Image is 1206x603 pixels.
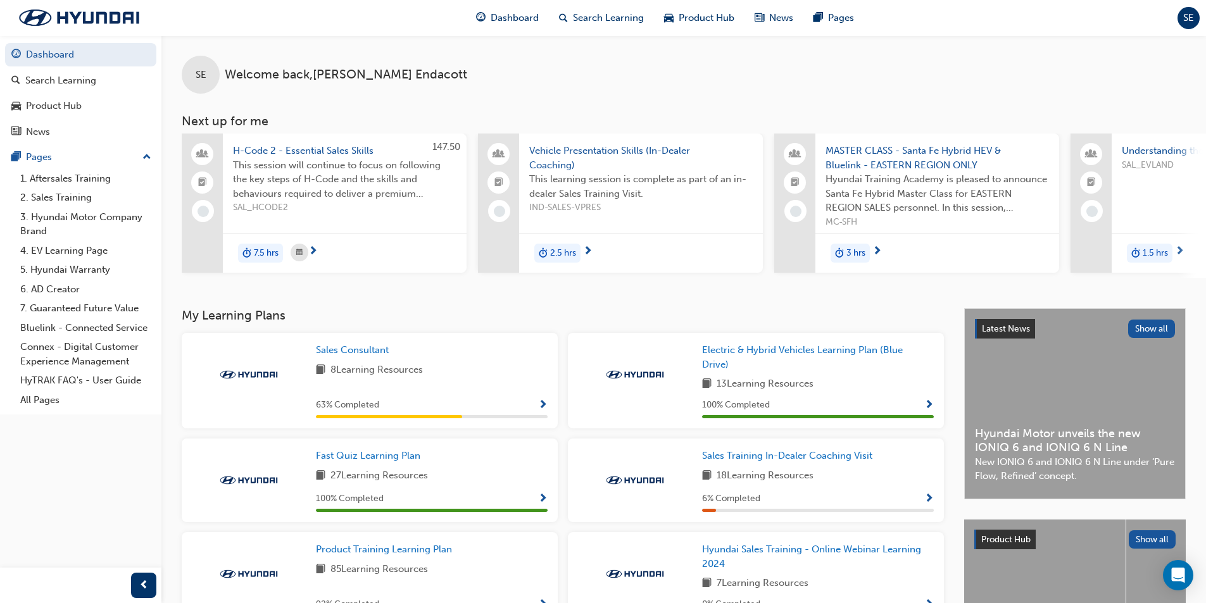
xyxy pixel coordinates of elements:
span: duration-icon [1131,245,1140,261]
span: book-icon [702,576,712,592]
button: Show Progress [924,491,934,507]
span: book-icon [702,468,712,484]
span: SE [196,68,206,82]
span: This session will continue to focus on following the key steps of H-Code and the skills and behav... [233,158,456,201]
span: booktick-icon [494,175,503,191]
a: All Pages [15,390,156,410]
div: Search Learning [25,73,96,88]
img: Trak [6,4,152,31]
img: Trak [214,368,284,381]
button: Show Progress [924,397,934,413]
span: 13 Learning Resources [717,376,813,392]
span: book-icon [316,562,325,578]
span: learningRecordVerb_NONE-icon [1086,206,1098,217]
button: SE [1178,7,1200,29]
span: booktick-icon [791,175,800,191]
span: search-icon [559,10,568,26]
span: prev-icon [139,578,149,594]
span: New IONIQ 6 and IONIQ 6 N Line under ‘Pure Flow, Refined’ concept. [975,455,1175,483]
a: guage-iconDashboard [466,5,549,31]
a: 5. Hyundai Warranty [15,260,156,280]
span: Product Training Learning Plan [316,544,452,555]
span: Product Hub [679,11,734,25]
a: HyTRAK FAQ's - User Guide [15,371,156,390]
span: 7.5 hrs [254,246,279,261]
a: News [5,120,156,144]
span: Fast Quiz Learning Plan [316,450,420,461]
a: Dashboard [5,43,156,66]
span: book-icon [316,468,325,484]
span: duration-icon [242,245,251,261]
span: learningRecordVerb_NONE-icon [198,206,209,217]
span: pages-icon [11,152,21,163]
a: Fast Quiz Learning Plan [316,449,425,463]
span: 85 Learning Resources [330,562,428,578]
span: people-icon [1087,146,1096,163]
a: Vehicle Presentation Skills (In-Dealer Coaching)This learning session is complete as part of an i... [478,134,763,273]
span: 100 % Completed [316,492,384,506]
a: Search Learning [5,69,156,92]
span: Show Progress [924,494,934,505]
a: news-iconNews [744,5,803,31]
span: Welcome back , [PERSON_NAME] Endacott [225,68,467,82]
a: car-iconProduct Hub [654,5,744,31]
a: MASTER CLASS - Santa Fe Hybrid HEV & Bluelink - EASTERN REGION ONLYHyundai Training Academy is pl... [774,134,1059,273]
span: duration-icon [835,245,844,261]
a: Product HubShow all [974,530,1176,550]
a: Electric & Hybrid Vehicles Learning Plan (Blue Drive) [702,343,934,371]
button: Show all [1128,320,1176,338]
span: Pages [828,11,854,25]
span: Sales Consultant [316,344,389,356]
h3: My Learning Plans [182,308,944,323]
span: Hyundai Training Academy is pleased to announce Santa Fe Hybrid Master Class for EASTERN REGION S... [826,172,1049,215]
span: learningRecordVerb_NONE-icon [790,206,801,217]
span: people-icon [791,146,800,163]
span: learningRecordVerb_NONE-icon [494,206,505,217]
button: Show all [1129,530,1176,549]
span: Hyundai Sales Training - Online Webinar Learning 2024 [702,544,921,569]
span: MASTER CLASS - Santa Fe Hybrid HEV & Bluelink - EASTERN REGION ONLY [826,144,1049,172]
span: This learning session is complete as part of an in-dealer Sales Training Visit. [529,172,753,201]
span: car-icon [11,101,21,112]
img: Trak [600,368,670,381]
span: book-icon [316,363,325,378]
button: Pages [5,146,156,169]
span: 18 Learning Resources [717,468,813,484]
span: 2.5 hrs [550,246,576,261]
span: 8 Learning Resources [330,363,423,378]
span: Product Hub [981,534,1031,545]
span: Latest News [982,323,1030,334]
a: search-iconSearch Learning [549,5,654,31]
span: Show Progress [538,400,548,411]
span: duration-icon [539,245,548,261]
a: pages-iconPages [803,5,864,31]
a: 3. Hyundai Motor Company Brand [15,208,156,241]
span: search-icon [11,75,20,87]
img: Trak [214,474,284,487]
a: Product Training Learning Plan [316,542,457,557]
span: 6 % Completed [702,492,760,506]
a: 147.50H-Code 2 - Essential Sales SkillsThis session will continue to focus on following the key s... [182,134,467,273]
span: news-icon [755,10,764,26]
a: Product Hub [5,94,156,118]
a: Sales Consultant [316,343,394,357]
span: News [769,11,793,25]
a: Hyundai Sales Training - Online Webinar Learning 2024 [702,542,934,571]
span: Search Learning [573,11,644,25]
span: booktick-icon [198,175,207,191]
span: guage-icon [11,49,21,61]
span: Vehicle Presentation Skills (In-Dealer Coaching) [529,144,753,172]
button: Show Progress [538,491,548,507]
div: Open Intercom Messenger [1163,560,1193,590]
span: next-icon [1175,246,1184,258]
span: people-icon [494,146,503,163]
a: 2. Sales Training [15,188,156,208]
span: people-icon [198,146,207,163]
span: news-icon [11,127,21,138]
span: Hyundai Motor unveils the new IONIQ 6 and IONIQ 6 N Line [975,426,1175,455]
span: next-icon [583,246,593,258]
span: 7 Learning Resources [717,576,808,592]
h3: Next up for me [161,114,1206,128]
div: Pages [26,150,52,165]
a: Sales Training In-Dealer Coaching Visit [702,449,877,463]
